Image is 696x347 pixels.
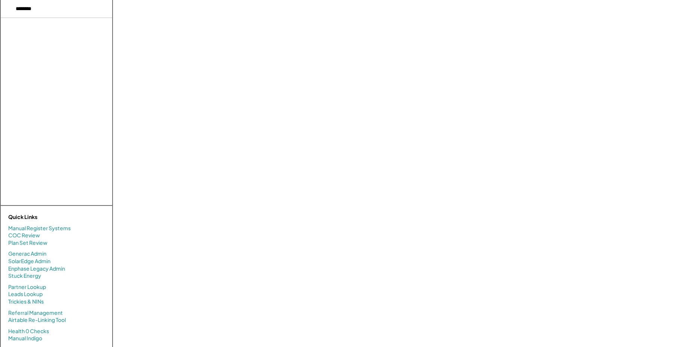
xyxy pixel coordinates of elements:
[8,283,46,291] a: Partner Lookup
[8,290,43,298] a: Leads Lookup
[8,316,66,324] a: Airtable Re-Linking Tool
[8,239,47,247] a: Plan Set Review
[8,328,49,335] a: Health 0 Checks
[8,225,71,232] a: Manual Register Systems
[8,298,44,305] a: Trickies & NINs
[8,309,63,317] a: Referral Management
[8,272,41,280] a: Stuck Energy
[8,265,65,273] a: Enphase Legacy Admin
[8,258,50,265] a: SolarEdge Admin
[8,335,42,342] a: Manual Indigo
[8,213,83,221] div: Quick Links
[8,232,40,239] a: COC Review
[8,250,46,258] a: Generac Admin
